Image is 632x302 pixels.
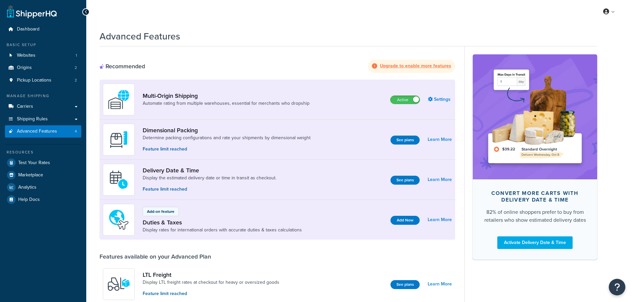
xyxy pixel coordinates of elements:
div: Recommended [100,63,145,70]
a: Origins2 [5,62,81,74]
a: See plans [390,176,420,185]
button: Open Resource Center [609,279,625,295]
a: Help Docs [5,194,81,206]
img: gfkeb5ejjkALwAAAABJRU5ErkJggg== [107,168,130,191]
a: Delivery Date & Time [143,167,276,174]
div: 82% of online shoppers prefer to buy from retailers who show estimated delivery dates [483,208,587,224]
a: Learn More [428,279,452,289]
span: 2 [75,78,77,83]
span: Shipping Rules [17,116,48,122]
img: icon-duo-feat-landed-cost-7136b061.png [107,208,130,231]
a: Settings [428,95,452,104]
p: Feature limit reached [143,290,279,297]
a: Display rates for international orders with accurate duties & taxes calculations [143,227,302,233]
a: Learn More [428,135,452,144]
img: DTVBYsAAAAAASUVORK5CYII= [107,128,130,151]
a: Shipping Rules [5,113,81,125]
a: See plans [390,280,420,289]
a: Dimensional Packing [143,127,311,134]
div: Convert more carts with delivery date & time [483,190,587,203]
div: Resources [5,150,81,155]
img: feature-image-ddt-36eae7f7280da8017bfb280eaccd9c446f90b1fe08728e4019434db127062ab4.png [483,64,587,169]
p: Feature limit reached [143,146,311,153]
a: Determine packing configurations and rate your shipments by dimensional weight [143,135,311,141]
span: Help Docs [18,197,40,203]
span: Dashboard [17,27,39,32]
a: Analytics [5,181,81,193]
a: Websites1 [5,49,81,62]
img: y79ZsPf0fXUFUhFXDzUgf+ktZg5F2+ohG75+v3d2s1D9TjoU8PiyCIluIjV41seZevKCRuEjTPPOKHJsQcmKCXGdfprl3L4q7... [107,272,130,296]
a: Carriers [5,100,81,113]
a: Learn More [428,175,452,184]
span: Origins [17,65,32,71]
a: Advanced Features4 [5,125,81,138]
a: Dashboard [5,23,81,35]
a: Automate rating from multiple warehouses, essential for merchants who dropship [143,100,310,107]
a: LTL Freight [143,271,279,278]
span: Carriers [17,104,33,109]
span: 4 [75,129,77,134]
img: WatD5o0RtDAAAAAElFTkSuQmCC [107,88,130,111]
span: Analytics [18,185,36,190]
span: Advanced Features [17,129,57,134]
a: Pickup Locations2 [5,74,81,87]
div: Basic Setup [5,42,81,48]
li: Advanced Features [5,125,81,138]
a: Test Your Rates [5,157,81,169]
button: Add Now [390,216,420,225]
a: Multi-Origin Shipping [143,92,310,99]
a: Marketplace [5,169,81,181]
a: Duties & Taxes [143,219,302,226]
li: Pickup Locations [5,74,81,87]
span: 2 [75,65,77,71]
a: Activate Delivery Date & Time [497,236,573,249]
li: Origins [5,62,81,74]
span: Test Your Rates [18,160,50,166]
h1: Advanced Features [100,30,180,43]
span: 1 [76,53,77,58]
span: Websites [17,53,35,58]
span: Marketplace [18,172,43,178]
li: Websites [5,49,81,62]
a: Learn More [428,215,452,224]
div: Features available on your Advanced Plan [100,253,211,260]
span: Pickup Locations [17,78,51,83]
a: See plans [390,136,420,145]
p: Feature limit reached [143,186,276,193]
p: Add-on feature [147,209,175,214]
label: Active [390,96,420,104]
a: Display LTL freight rates at checkout for heavy or oversized goods [143,279,279,286]
strong: Upgrade to enable more features [380,62,451,69]
a: Display the estimated delivery date or time in transit as checkout. [143,175,276,181]
div: Manage Shipping [5,93,81,99]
